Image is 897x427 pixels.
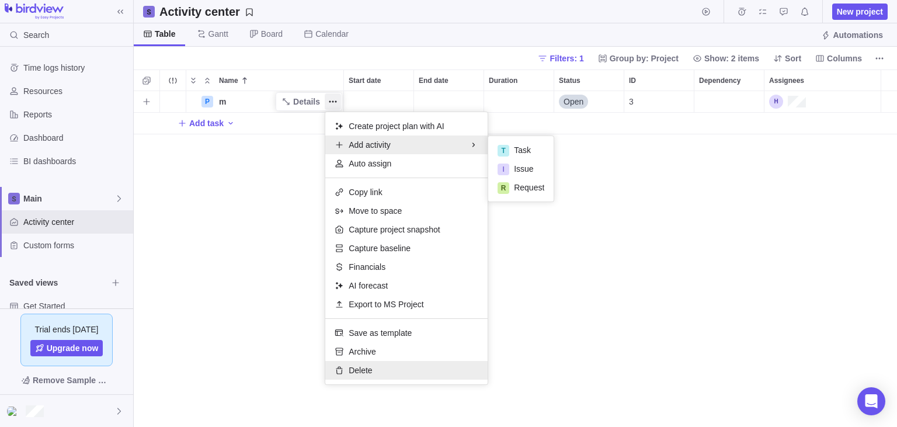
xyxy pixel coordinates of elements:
[349,186,383,198] span: Copy link
[498,164,509,175] div: I
[349,298,423,310] span: Export to MS Project
[349,346,376,357] span: Archive
[349,364,372,376] span: Delete
[325,93,341,110] span: More actions
[349,205,402,217] span: Move to space
[514,163,533,175] span: Issue
[514,144,531,156] span: Task
[349,280,388,291] span: AI forecast
[498,182,509,194] div: R
[349,224,440,235] span: Capture project snapshot
[349,327,412,339] span: Save as template
[498,145,509,157] div: T
[349,158,391,169] span: Auto assign
[349,261,385,273] span: Financials
[349,242,411,254] span: Capture baseline
[349,120,444,132] span: Create project plan with AI
[349,139,391,151] span: Add activity
[514,182,544,193] span: Request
